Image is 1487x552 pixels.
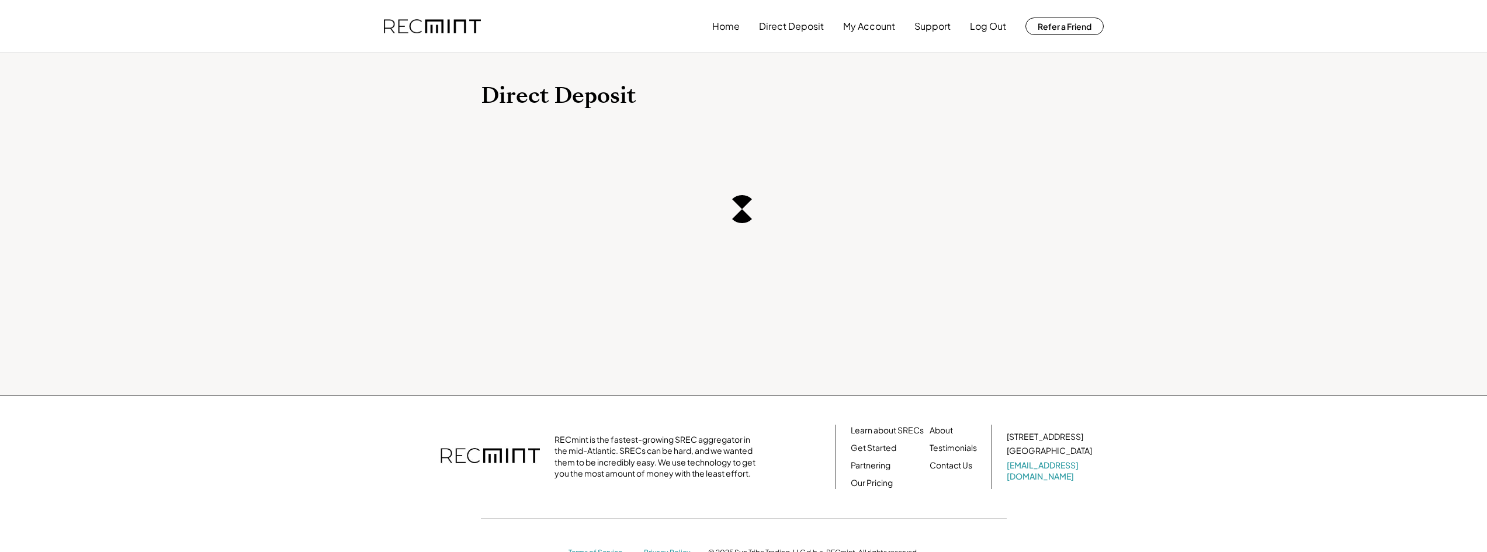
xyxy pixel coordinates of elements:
a: Contact Us [930,460,972,471]
img: recmint-logotype%403x.png [441,436,540,477]
button: Refer a Friend [1025,18,1104,35]
button: Support [914,15,951,38]
a: Partnering [851,460,890,471]
a: About [930,425,953,436]
div: [STREET_ADDRESS] [1007,431,1083,443]
a: Learn about SRECs [851,425,924,436]
a: [EMAIL_ADDRESS][DOMAIN_NAME] [1007,460,1094,482]
img: recmint-logotype%403x.png [384,19,481,34]
div: RECmint is the fastest-growing SREC aggregator in the mid-Atlantic. SRECs can be hard, and we wan... [554,434,762,480]
a: Testimonials [930,442,977,454]
button: Log Out [970,15,1006,38]
a: Get Started [851,442,896,454]
div: [GEOGRAPHIC_DATA] [1007,445,1092,457]
button: My Account [843,15,895,38]
a: Our Pricing [851,477,893,489]
button: Direct Deposit [759,15,824,38]
h1: Direct Deposit [481,82,1007,110]
button: Home [712,15,740,38]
